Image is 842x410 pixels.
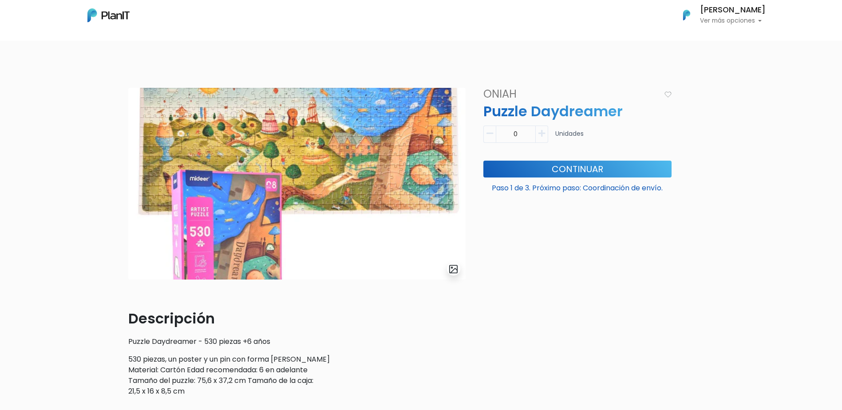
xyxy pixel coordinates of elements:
[555,129,584,146] p: Unidades
[448,264,459,274] img: gallery-light
[128,336,466,347] p: Puzzle Daydreamer - 530 piezas +6 años
[700,18,766,24] p: Ver más opciones
[128,88,466,280] img: image__55_.png
[478,101,677,122] p: Puzzle Daydreamer
[700,6,766,14] h6: [PERSON_NAME]
[483,179,672,193] p: Paso 1 de 3. Próximo paso: Coordinación de envío.
[677,5,696,25] img: PlanIt Logo
[128,308,466,329] p: Descripción
[483,161,672,177] button: Continuar
[664,91,672,98] img: heart_icon
[672,4,766,27] button: PlanIt Logo [PERSON_NAME] Ver más opciones
[87,8,130,22] img: PlanIt Logo
[128,354,466,397] p: 530 piezas, un poster y un pin con forma [PERSON_NAME] Material: Cartón Edad recomendada: 6 en ad...
[478,88,660,101] h4: Oniah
